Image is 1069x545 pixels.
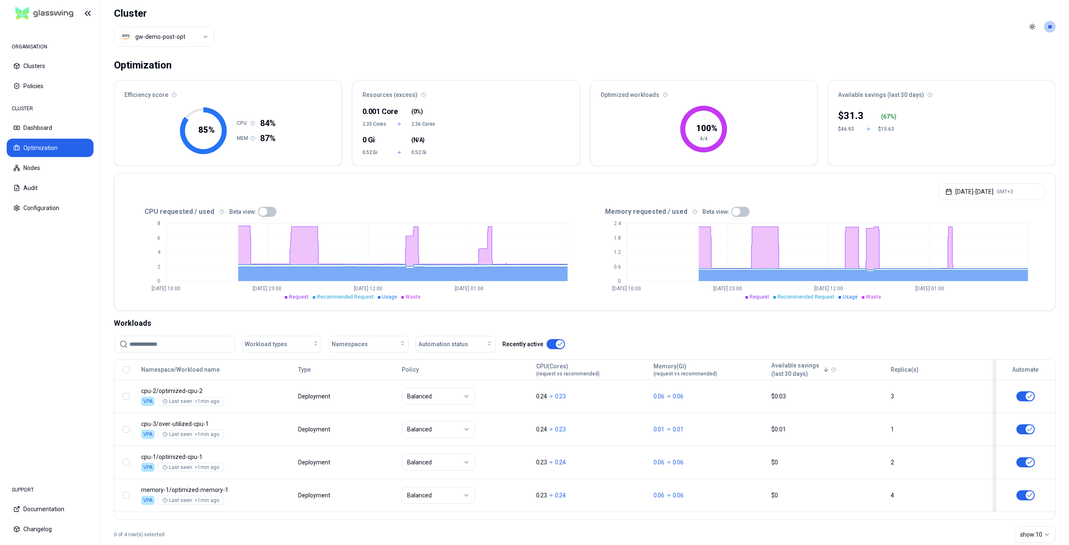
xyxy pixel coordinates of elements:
div: VPA [141,496,155,505]
div: $0.01 [771,425,884,433]
div: $0.03 [771,392,884,401]
button: Type [298,361,311,378]
span: (request vs recommended) [654,370,717,377]
p: 0.24 [555,491,566,499]
tspan: 0 [618,278,621,284]
button: Replica(s) [891,361,919,378]
div: $0 [771,491,884,499]
div: CPU(Cores) [536,362,600,377]
div: CLUSTER [7,100,94,117]
p: 0.23 [555,392,566,401]
button: Documentation [7,500,94,518]
p: 0.06 [673,392,684,401]
span: Request [289,294,309,300]
p: optimized-cpu-1 [141,453,291,461]
label: Beta view: [229,209,256,215]
span: Waste [866,294,881,300]
p: 0.01 [654,425,664,433]
button: Changelog [7,520,94,538]
button: Audit [7,179,94,197]
div: VPA [141,397,155,406]
div: Deployment [298,491,332,499]
button: [DATE]-[DATE]GMT+3 [938,183,1045,200]
div: Efficiency score [114,81,342,104]
div: Memory(Gi) [654,362,717,377]
span: 0% [413,107,421,116]
tspan: 1.8 [613,235,621,241]
span: 84% [260,117,276,129]
tspan: 4 [157,249,161,255]
tspan: [DATE] 23:00 [713,286,742,292]
p: 31.3 [844,109,864,122]
div: $46.93 [838,126,858,132]
button: Dashboard [7,119,94,137]
tspan: [DATE] 01:00 [455,286,484,292]
div: Deployment [298,425,332,433]
p: 0.06 [654,458,664,466]
button: Select a value [114,27,214,47]
p: optimized-memory-1 [141,486,291,494]
p: optimized-cpu-2 [141,387,291,395]
div: Automate [1000,365,1051,374]
div: CPU requested / used [124,207,585,217]
h1: Cluster [114,7,214,20]
div: Workloads [114,317,1056,329]
button: CPU(Cores)(request vs recommended) [536,361,600,378]
span: ( ) [411,107,423,116]
tspan: [DATE] 10:00 [152,286,180,292]
p: 0.24 [536,425,547,433]
div: $0 [771,458,884,466]
span: Request [750,294,769,300]
div: Deployment [298,458,332,466]
tspan: [DATE] 01:00 [915,286,944,292]
span: 2.36 Cores [411,121,436,127]
div: Last seen: <1min ago [162,497,219,504]
span: N/A [413,136,423,144]
p: 0.06 [654,491,664,499]
tspan: 2.4 [613,221,621,226]
label: Beta view: [702,209,730,215]
div: Memory requested / used [585,207,1046,217]
img: aws [122,33,130,41]
div: Deployment [298,392,332,401]
p: 0 of 4 row(s) selected [114,531,165,538]
button: Available savings(last 30 days) [771,361,829,378]
p: 0.24 [536,392,547,401]
span: (request vs recommended) [536,370,600,377]
div: ORGANISATION [7,38,94,55]
p: 0.24 [555,458,566,466]
tspan: 4/4 [700,136,708,142]
div: Last seen: <1min ago [162,431,219,438]
p: 0.01 [673,425,684,433]
div: SUPPORT [7,482,94,498]
div: 0.001 Core [362,106,387,117]
div: $ [838,109,864,122]
span: GMT+3 [997,188,1013,195]
div: gw-demo-post-opt [135,33,185,41]
button: Configuration [7,199,94,217]
button: Clusters [7,57,94,75]
div: $15.63 [878,126,898,132]
div: 2 [891,458,987,466]
span: Recommended Request [778,294,834,300]
div: Available savings (last 30 days) [828,81,1055,104]
p: 0.06 [673,458,684,466]
button: Optimization [7,139,94,157]
div: Resources (excess) [352,81,580,104]
button: Workload types [242,336,322,352]
div: ( %) [881,112,899,121]
p: 0.06 [673,491,684,499]
button: Memory(Gi)(request vs recommended) [654,361,717,378]
p: over-utilized-cpu-1 [141,420,291,428]
div: Policy [402,365,528,374]
button: Automation status [415,336,496,352]
tspan: 0.6 [613,264,621,270]
button: Namespace/Workload name [141,361,220,378]
span: ( ) [411,136,425,144]
div: 4 [891,491,987,499]
p: 0.23 [536,458,547,466]
div: VPA [141,430,155,439]
tspan: 6 [157,235,160,241]
div: 0 Gi [362,134,387,146]
tspan: [DATE] 10:00 [612,286,641,292]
